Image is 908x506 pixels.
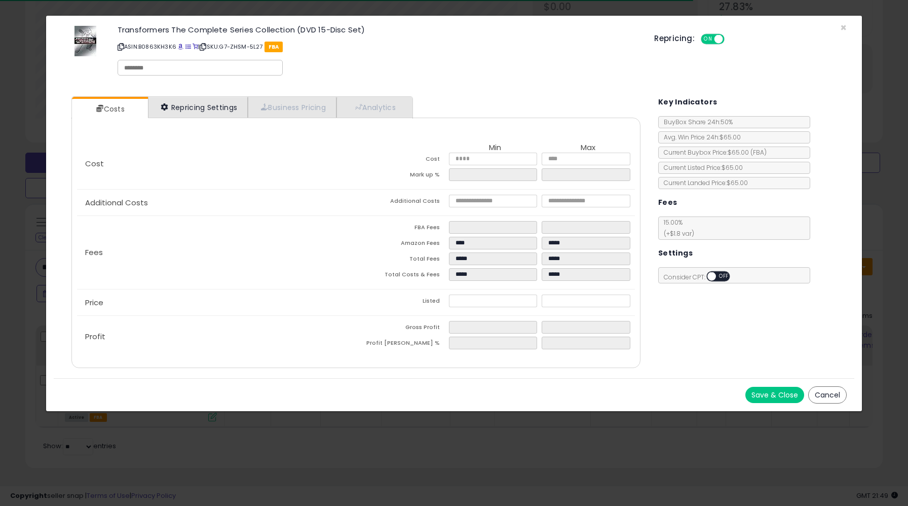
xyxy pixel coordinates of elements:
[716,272,732,281] span: OFF
[356,221,449,237] td: FBA Fees
[658,247,693,260] h5: Settings
[728,148,767,157] span: $65.00
[336,97,411,118] a: Analytics
[185,43,191,51] a: All offer listings
[74,26,96,56] img: 41DC3CZw3QL._SL60_.jpg
[356,321,449,337] td: Gross Profit
[148,97,248,118] a: Repricing Settings
[77,299,356,307] p: Price
[356,153,449,168] td: Cost
[77,199,356,207] p: Additional Costs
[77,333,356,341] p: Profit
[193,43,198,51] a: Your listing only
[659,133,741,141] span: Avg. Win Price 24h: $65.00
[118,26,639,33] h3: Transformers The Complete Series Collection (DVD 15-Disc Set)
[659,273,743,281] span: Consider CPT:
[659,148,767,157] span: Current Buybox Price:
[118,39,639,55] p: ASIN: B0863KH3K6 | SKU: G7-ZHSM-5L27
[750,148,767,157] span: ( FBA )
[178,43,183,51] a: BuyBox page
[77,160,356,168] p: Cost
[723,35,739,44] span: OFF
[659,178,748,187] span: Current Landed Price: $65.00
[356,168,449,184] td: Mark up %
[356,268,449,284] td: Total Costs & Fees
[72,99,147,119] a: Costs
[659,163,743,172] span: Current Listed Price: $65.00
[77,248,356,257] p: Fees
[658,196,677,209] h5: Fees
[449,143,542,153] th: Min
[356,337,449,352] td: Profit [PERSON_NAME] %
[659,229,694,238] span: (+$1.8 var)
[248,97,336,118] a: Business Pricing
[745,387,804,403] button: Save & Close
[356,252,449,268] td: Total Fees
[808,386,847,404] button: Cancel
[356,195,449,210] td: Additional Costs
[659,218,694,238] span: 15.00 %
[702,35,714,44] span: ON
[356,295,449,310] td: Listed
[264,42,283,52] span: FBA
[542,143,635,153] th: Max
[654,34,695,43] h5: Repricing:
[356,237,449,252] td: Amazon Fees
[659,118,733,126] span: BuyBox Share 24h: 50%
[840,20,847,35] span: ×
[658,96,717,109] h5: Key Indicators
